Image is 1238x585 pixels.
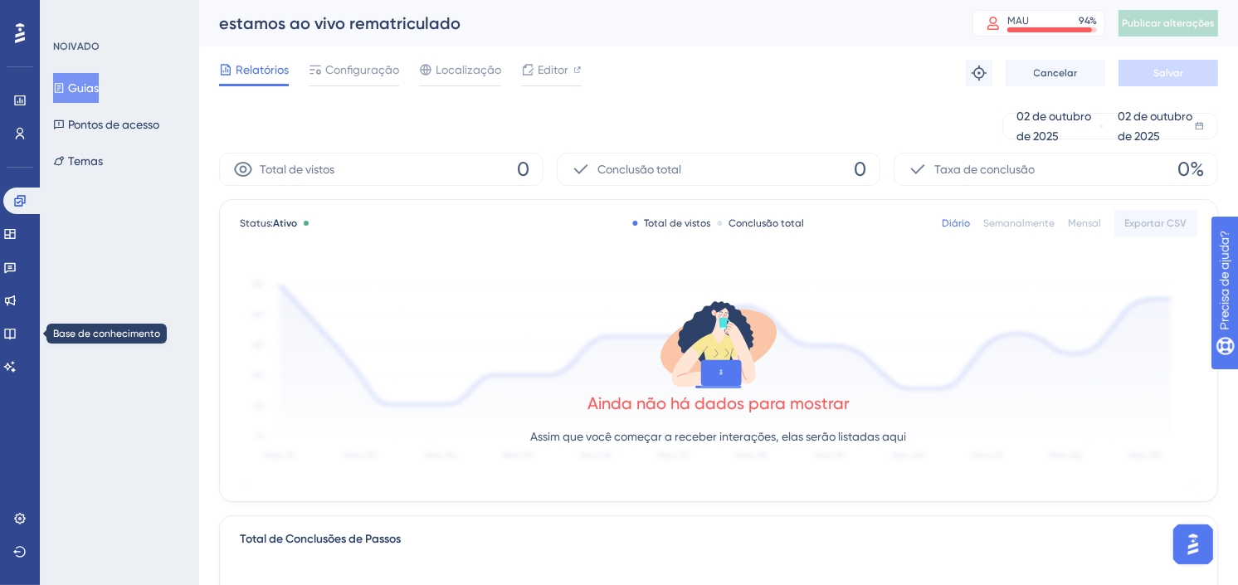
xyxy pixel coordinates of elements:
div: estamos ao vivo rematriculado [219,12,931,35]
span: Salvar [1153,66,1183,80]
span: Total de vistos [260,159,334,179]
span: 0 [517,156,529,183]
div: Mensal [1068,217,1101,230]
font: 94 [1079,15,1089,27]
div: Total de Conclusões de Passos [240,529,401,549]
button: Guias [53,73,99,103]
iframe: UserGuiding AI Assistant Launcher [1168,519,1218,569]
button: Temas [53,146,103,176]
font: Pontos de acesso [68,115,159,134]
span: 0% [1177,156,1204,183]
span: Publicar alterações [1122,17,1215,30]
span: Cancelar [1034,66,1078,80]
span: Exportar CSV [1125,217,1187,230]
div: % [1079,14,1097,27]
span: Conclusão total [597,159,681,179]
span: Localização [436,60,501,80]
font: Conclusão total [729,217,805,230]
font: Temas [68,151,103,171]
button: Cancelar [1006,60,1105,86]
span: Taxa de conclusão [934,159,1035,179]
button: Salvar [1119,60,1218,86]
span: Precisa de ajuda? [39,4,139,24]
div: 02 de outubro de 2025 [1016,106,1098,146]
font: Total de vistos [645,217,711,230]
span: Relatórios [236,60,289,80]
p: Assim que você começar a receber interações, elas serão listadas aqui [531,427,907,446]
button: Pontos de acesso [53,110,159,139]
button: Exportar CSV [1114,210,1197,236]
span: Ativo [273,217,297,229]
span: Status: [240,217,297,230]
div: Semanalmente [983,217,1055,230]
span: 0 [854,156,866,183]
div: MAU [1007,14,1029,27]
span: Configuração [325,60,399,80]
div: Diário [942,217,970,230]
div: 02 de outubro de 2025 [1118,106,1195,146]
font: Guias [68,78,99,98]
div: NOIVADO [53,40,100,53]
button: Publicar alterações [1119,10,1218,37]
span: Editor [538,60,568,80]
div: Ainda não há dados para mostrar [587,392,850,415]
